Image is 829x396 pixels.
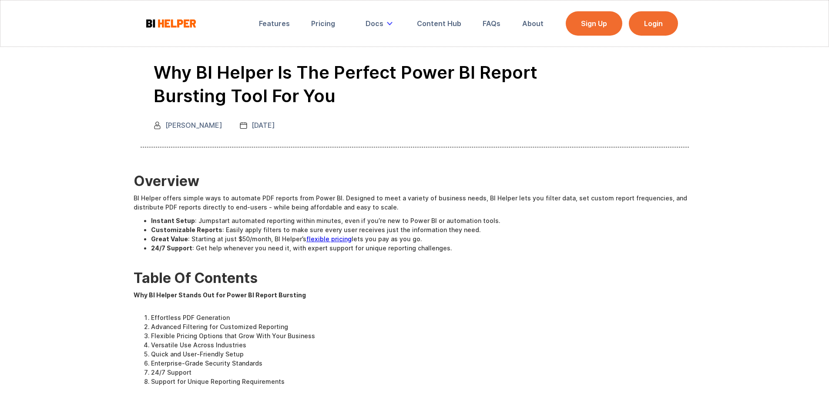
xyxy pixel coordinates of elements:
li: Effortless PDF Generation [151,313,696,322]
p: BI Helper offers simple ways to automate PDF reports from Power BI. Designed to meet a variety of... [134,193,696,212]
li: : Jumpstart automated reporting within minutes, even if you’re new to Power BI or automation tools. [151,216,696,225]
li: Enterprise-Grade Security Standards [151,359,696,368]
strong: 24/7 Support [151,244,192,252]
div: Pricing [311,19,335,28]
li: Flexible Pricing Options that Grow With Your Business [151,331,696,340]
div: [DATE] [252,121,275,130]
h2: Table Of Contents [134,270,696,286]
a: Login [629,11,678,36]
li: Versatile Use Across Industries [151,340,696,349]
li: Support for Unique Reporting Requirements [151,377,696,395]
a: About [516,14,550,33]
strong: Great Value [151,235,188,243]
strong: Why BI Helper Stands Out for Power BI Report Bursting [134,291,306,299]
li: 24/7 Support [151,368,696,377]
div: FAQs [483,19,500,28]
div: [PERSON_NAME] [165,121,222,130]
strong: Instant Setup [151,217,195,224]
li: Advanced Filtering for Customized Reporting [151,322,696,331]
h1: Why BI Helper Is the Perfect Power BI Report Bursting Tool for You [154,61,545,108]
li: : Starting at just $50/month, BI Helper’s lets you pay as you go. [151,234,696,243]
div: Docs [359,14,402,33]
a: Features [253,14,296,33]
a: flexible pricing [306,235,352,243]
li: : Easily apply filters to make sure every user receives just the information they need. [151,225,696,234]
div: About [522,19,544,28]
div: Docs [366,19,383,28]
h2: Overview [134,173,696,189]
a: Content Hub [411,14,467,33]
a: Sign Up [566,11,622,36]
a: FAQs [477,14,507,33]
li: : Get help whenever you need it, with expert support for unique reporting challenges. ‍ [151,243,696,262]
div: Content Hub [417,19,461,28]
div: Features [259,19,290,28]
strong: Customizable Reports [151,226,222,233]
li: Quick and User-Friendly Setup [151,349,696,359]
a: Pricing [305,14,341,33]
